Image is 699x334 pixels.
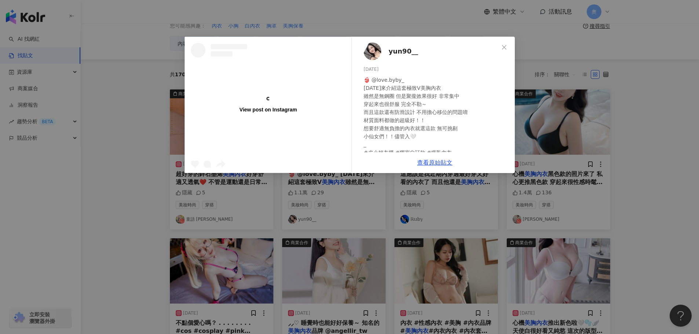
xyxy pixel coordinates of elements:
div: View post on Instagram [239,106,297,113]
span: yun90__ [389,46,418,56]
a: KOL Avataryun90__ [364,43,499,60]
div: 👙 @love.byby_ [DATE]來介紹這套極致V美胸內衣 雖然是無鋼圈 但是聚攏效果很好 非常集中 穿起來也很舒服 完全不勒～ 而且這款還有防滑設計 不用擔心移位的問題唷 材質面料都做的... [364,76,509,173]
a: 查看原始貼文 [417,159,452,166]
div: [DATE] [364,66,509,73]
img: KOL Avatar [364,43,381,60]
span: close [501,44,507,50]
a: View post on Instagram [185,37,352,173]
button: Close [497,40,511,55]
